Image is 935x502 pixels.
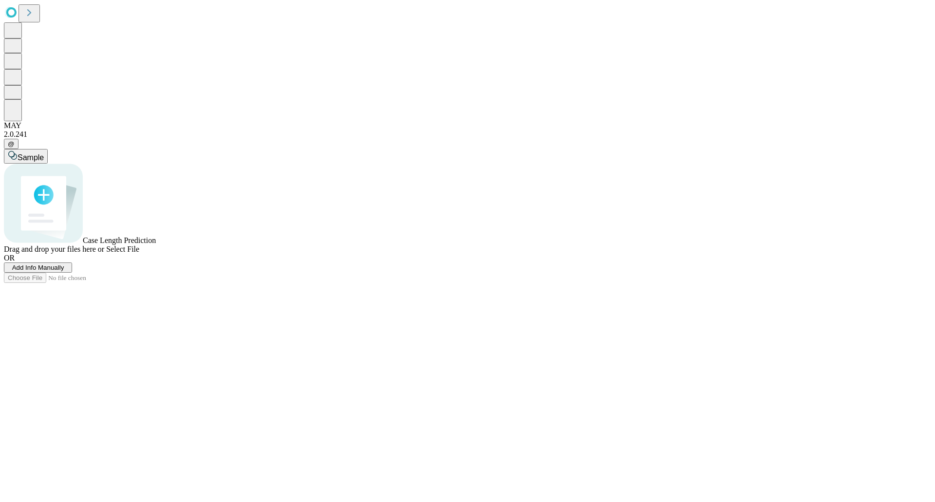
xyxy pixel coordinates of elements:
span: Select File [106,245,139,253]
div: MAY [4,121,931,130]
div: 2.0.241 [4,130,931,139]
button: Sample [4,149,48,164]
span: OR [4,254,15,262]
span: Sample [18,153,44,162]
span: Drag and drop your files here or [4,245,104,253]
span: @ [8,140,15,148]
button: Add Info Manually [4,262,72,273]
span: Add Info Manually [12,264,64,271]
button: @ [4,139,19,149]
span: Case Length Prediction [83,236,156,244]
